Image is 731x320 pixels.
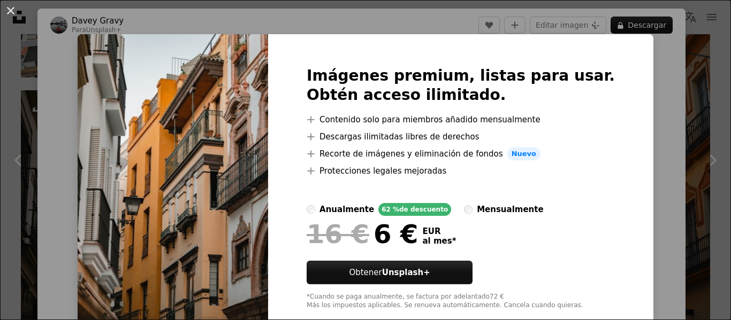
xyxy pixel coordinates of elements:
[477,203,543,216] div: mensualmente
[464,205,473,214] input: mensualmente
[307,261,473,284] button: ObtenerUnsplash+
[307,165,615,177] li: Protecciones legales mejoradas
[422,236,456,246] span: al mes *
[307,293,615,310] div: *Cuando se paga anualmente, se factura por adelantado 72 € Más los impuestos aplicables. Se renue...
[507,147,540,160] span: Nuevo
[307,113,615,126] li: Contenido solo para miembros añadido mensualmente
[307,147,615,160] li: Recorte de imágenes y eliminación de fondos
[307,130,615,143] li: Descargas ilimitadas libres de derechos
[307,220,369,248] span: 16 €
[382,268,430,277] strong: Unsplash+
[422,227,456,236] span: EUR
[307,66,615,105] h2: Imágenes premium, listas para usar. Obtén acceso ilimitado.
[307,205,315,214] input: anualmente62 %de descuento
[319,203,374,216] div: anualmente
[307,220,418,248] div: 6 €
[378,203,451,216] div: 62 % de descuento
